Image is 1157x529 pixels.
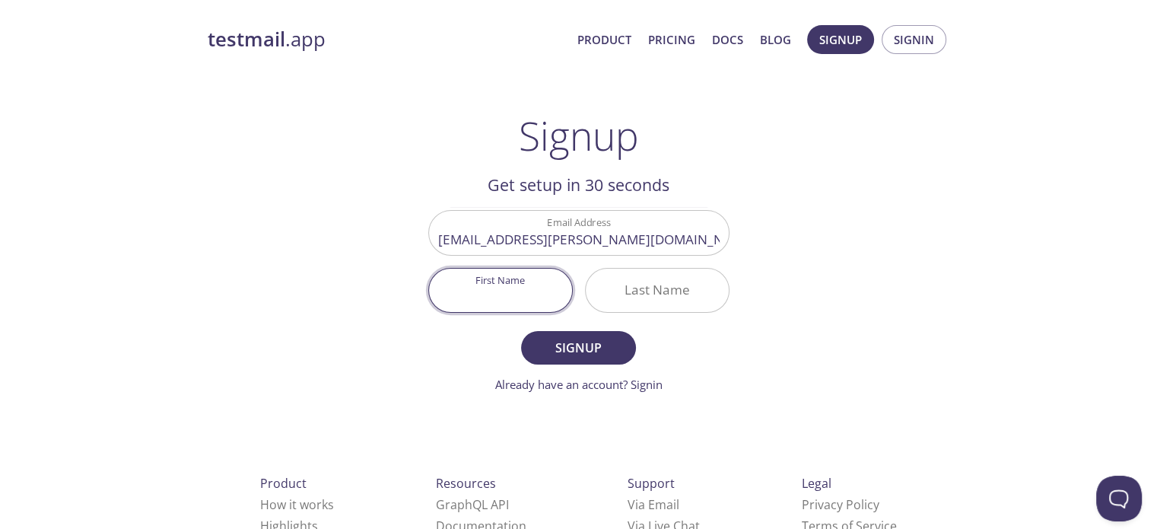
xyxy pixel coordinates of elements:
[436,475,496,492] span: Resources
[819,30,862,49] span: Signup
[208,26,285,53] strong: testmail
[260,475,307,492] span: Product
[712,30,743,49] a: Docs
[577,30,631,49] a: Product
[538,337,618,359] span: Signup
[882,25,946,54] button: Signin
[648,30,695,49] a: Pricing
[428,172,729,198] h2: Get setup in 30 seconds
[436,496,509,513] a: GraphQL API
[802,496,879,513] a: Privacy Policy
[807,25,874,54] button: Signup
[495,377,663,392] a: Already have an account? Signin
[628,475,675,492] span: Support
[519,113,639,158] h1: Signup
[760,30,791,49] a: Blog
[521,331,635,365] button: Signup
[208,27,565,53] a: testmail.app
[628,496,679,513] a: Via Email
[260,496,334,513] a: How it works
[802,475,831,492] span: Legal
[1096,476,1142,521] iframe: Help Scout Beacon - Open
[894,30,934,49] span: Signin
